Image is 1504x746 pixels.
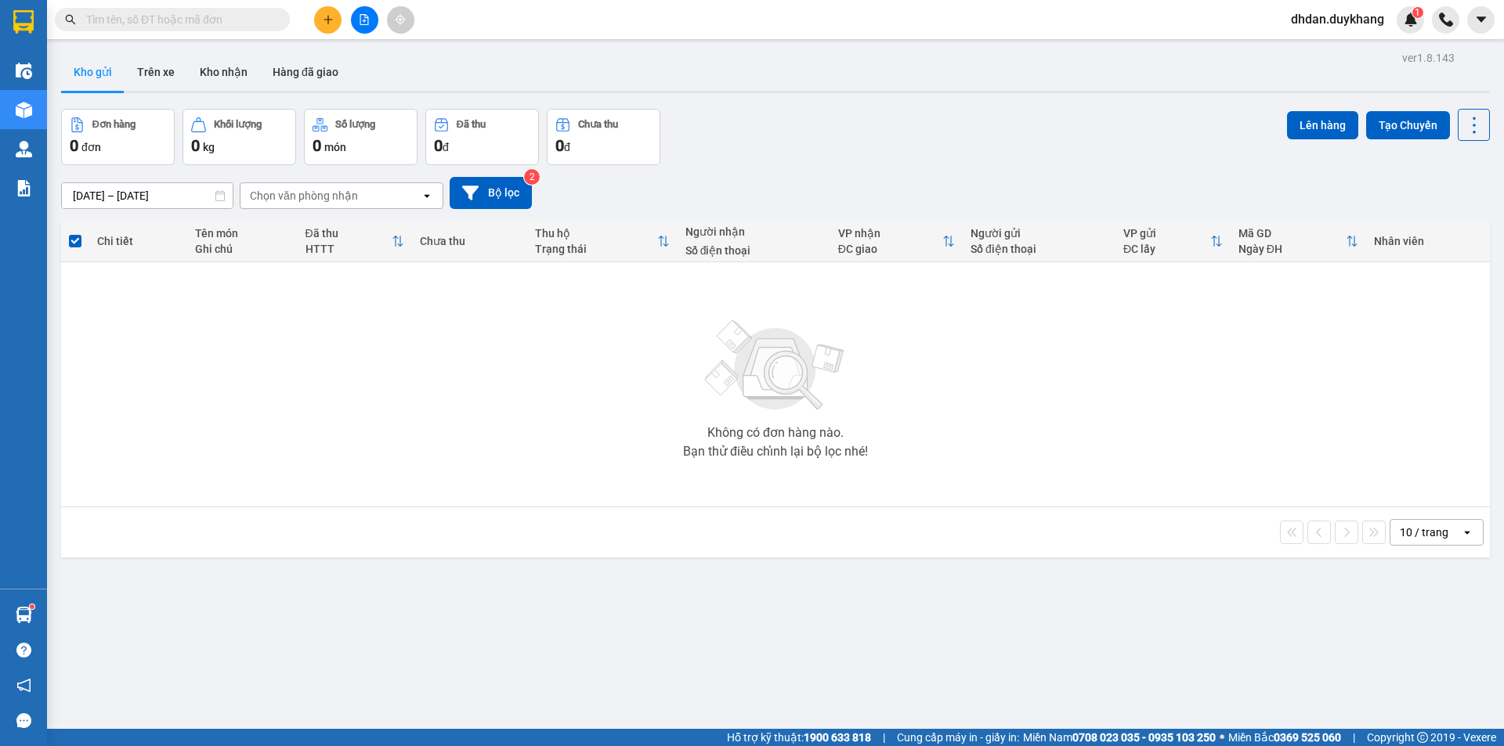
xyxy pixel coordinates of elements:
[1287,111,1358,139] button: Lên hàng
[16,63,32,79] img: warehouse-icon
[1072,731,1216,744] strong: 0708 023 035 - 0935 103 250
[1417,732,1428,743] span: copyright
[443,141,449,153] span: đ
[323,14,334,25] span: plus
[260,53,351,91] button: Hàng đã giao
[1231,221,1366,262] th: Toggle SortBy
[1123,243,1210,255] div: ĐC lấy
[547,109,660,165] button: Chưa thu0đ
[1404,13,1418,27] img: icon-new-feature
[16,102,32,118] img: warehouse-icon
[214,119,262,130] div: Khối lượng
[97,235,179,247] div: Chi tiết
[195,227,290,240] div: Tên món
[183,109,296,165] button: Khối lượng0kg
[1412,7,1423,18] sup: 1
[125,53,187,91] button: Trên xe
[685,225,822,238] div: Người nhận
[1123,227,1210,240] div: VP gửi
[395,14,406,25] span: aim
[30,604,34,609] sup: 1
[457,119,486,130] div: Đã thu
[1366,111,1450,139] button: Tạo Chuyến
[81,141,101,153] span: đơn
[16,180,32,196] img: solution-icon
[421,189,433,202] svg: open
[685,244,822,257] div: Số điện thoại
[1228,729,1341,746] span: Miền Bắc
[335,119,375,130] div: Số lượng
[86,11,271,28] input: Tìm tên, số ĐT hoặc mã đơn
[16,713,31,728] span: message
[195,243,290,255] div: Ghi chú
[298,221,413,262] th: Toggle SortBy
[203,141,215,153] span: kg
[697,311,854,420] img: svg+xml;base64,PHN2ZyBjbGFzcz0ibGlzdC1wbHVnX19zdmciIHhtbG5zPSJodHRwOi8vd3d3LnczLm9yZy8yMDAwL3N2Zy...
[707,427,844,439] div: Không có đơn hàng nào.
[1115,221,1231,262] th: Toggle SortBy
[971,227,1108,240] div: Người gửi
[564,141,570,153] span: đ
[804,731,871,744] strong: 1900 633 818
[535,243,657,255] div: Trạng thái
[683,445,868,458] div: Bạn thử điều chỉnh lại bộ lọc nhé!
[1439,13,1453,27] img: phone-icon
[727,729,871,746] span: Hỗ trợ kỹ thuật:
[578,119,618,130] div: Chưa thu
[304,109,418,165] button: Số lượng0món
[527,221,678,262] th: Toggle SortBy
[883,729,885,746] span: |
[16,141,32,157] img: warehouse-icon
[434,136,443,155] span: 0
[1023,729,1216,746] span: Miền Nam
[1467,6,1495,34] button: caret-down
[61,53,125,91] button: Kho gửi
[13,10,34,34] img: logo-vxr
[1220,734,1224,741] span: ⚪️
[1415,7,1420,18] span: 1
[387,6,414,34] button: aim
[16,678,31,693] span: notification
[359,14,370,25] span: file-add
[305,227,392,240] div: Đã thu
[971,243,1108,255] div: Số điện thoại
[324,141,346,153] span: món
[524,169,540,185] sup: 2
[314,6,342,34] button: plus
[351,6,378,34] button: file-add
[16,643,31,658] span: question-circle
[1238,243,1346,255] div: Ngày ĐH
[191,136,200,155] span: 0
[1278,9,1397,29] span: dhdan.duykhang
[555,136,564,155] span: 0
[1461,526,1473,539] svg: open
[535,227,657,240] div: Thu hộ
[250,188,358,204] div: Chọn văn phòng nhận
[1474,13,1488,27] span: caret-down
[92,119,136,130] div: Đơn hàng
[62,183,233,208] input: Select a date range.
[1400,524,1448,540] div: 10 / trang
[1353,729,1355,746] span: |
[61,109,175,165] button: Đơn hàng0đơn
[65,14,76,25] span: search
[897,729,1019,746] span: Cung cấp máy in - giấy in:
[830,221,963,262] th: Toggle SortBy
[16,607,32,623] img: warehouse-icon
[838,243,942,255] div: ĐC giao
[425,109,539,165] button: Đã thu0đ
[70,136,78,155] span: 0
[450,177,532,209] button: Bộ lọc
[1402,49,1455,67] div: ver 1.8.143
[838,227,942,240] div: VP nhận
[420,235,519,247] div: Chưa thu
[1374,235,1482,247] div: Nhân viên
[305,243,392,255] div: HTTT
[187,53,260,91] button: Kho nhận
[1274,731,1341,744] strong: 0369 525 060
[1238,227,1346,240] div: Mã GD
[313,136,321,155] span: 0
